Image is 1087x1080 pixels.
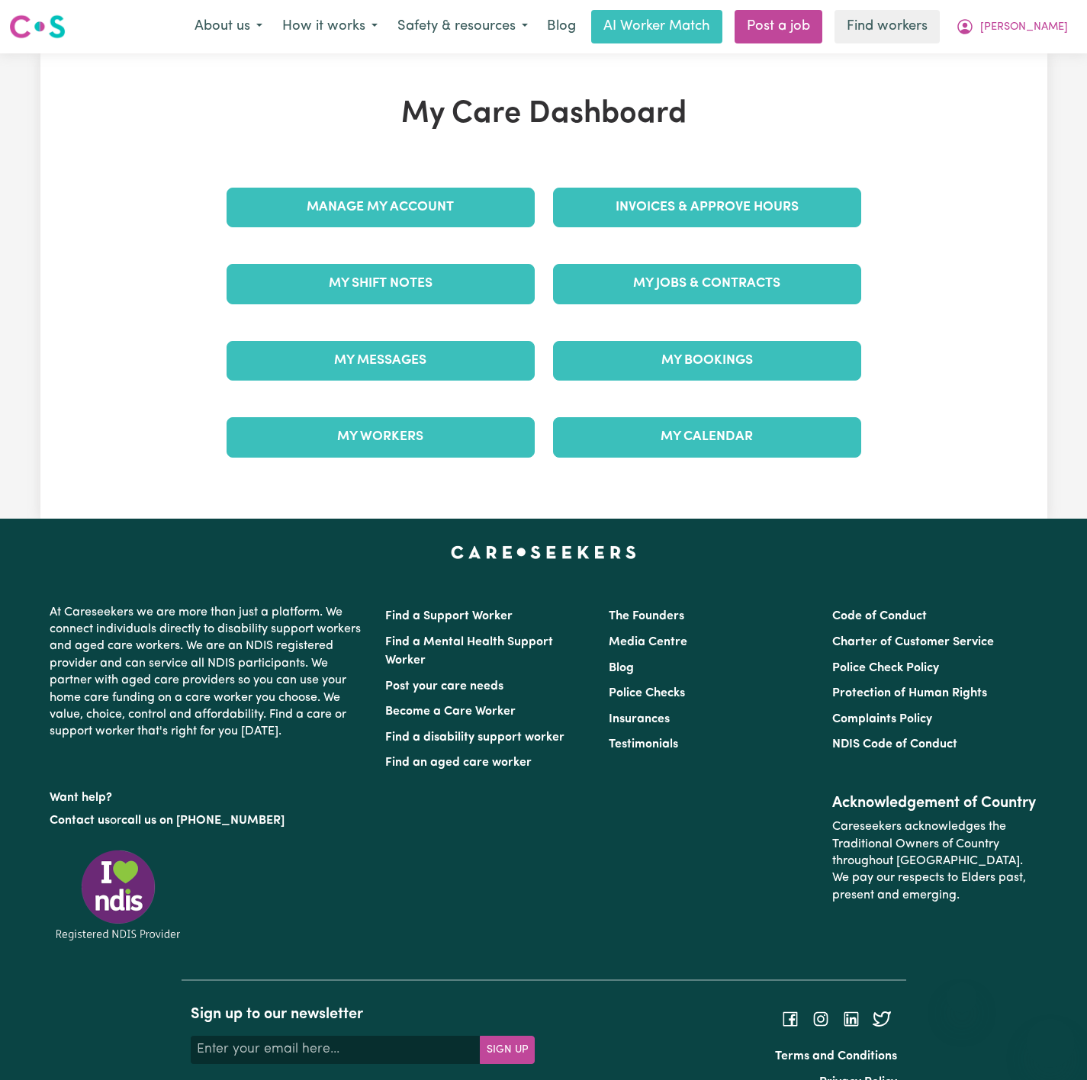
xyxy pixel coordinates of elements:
a: My Jobs & Contracts [553,264,861,304]
a: My Shift Notes [227,264,535,304]
a: Become a Care Worker [385,706,516,718]
a: Testimonials [609,738,678,751]
button: My Account [946,11,1078,43]
h1: My Care Dashboard [217,96,870,133]
a: Find an aged care worker [385,757,532,769]
a: Careseekers home page [451,546,636,558]
h2: Sign up to our newsletter [191,1005,535,1024]
a: Code of Conduct [832,610,927,622]
a: Terms and Conditions [775,1050,897,1062]
a: The Founders [609,610,684,622]
iframe: Close message [947,982,977,1013]
a: Follow Careseekers on Twitter [873,1012,891,1024]
a: My Messages [227,341,535,381]
a: Follow Careseekers on Facebook [781,1012,799,1024]
p: Careseekers acknowledges the Traditional Owners of Country throughout [GEOGRAPHIC_DATA]. We pay o... [832,812,1037,910]
a: Find a Mental Health Support Worker [385,636,553,667]
a: Blog [609,662,634,674]
iframe: Button to launch messaging window [1026,1019,1075,1068]
a: Blog [538,10,585,43]
p: Want help? [50,783,367,806]
a: Follow Careseekers on Instagram [812,1012,830,1024]
a: NDIS Code of Conduct [832,738,957,751]
a: My Bookings [553,341,861,381]
img: Registered NDIS provider [50,847,187,943]
a: Contact us [50,815,110,827]
a: Complaints Policy [832,713,932,725]
a: Post your care needs [385,680,503,693]
button: About us [185,11,272,43]
a: My Workers [227,417,535,457]
p: or [50,806,367,835]
a: Manage My Account [227,188,535,227]
button: How it works [272,11,388,43]
a: Media Centre [609,636,687,648]
a: Post a job [735,10,822,43]
a: Find a Support Worker [385,610,513,622]
a: Find a disability support worker [385,731,564,744]
input: Enter your email here... [191,1036,481,1063]
p: At Careseekers we are more than just a platform. We connect individuals directly to disability su... [50,598,367,747]
a: Police Check Policy [832,662,939,674]
button: Subscribe [480,1036,535,1063]
a: Insurances [609,713,670,725]
a: Follow Careseekers on LinkedIn [842,1012,860,1024]
button: Safety & resources [388,11,538,43]
span: [PERSON_NAME] [980,19,1068,36]
a: Find workers [835,10,940,43]
a: Protection of Human Rights [832,687,987,699]
img: Careseekers logo [9,13,66,40]
a: My Calendar [553,417,861,457]
a: call us on [PHONE_NUMBER] [121,815,285,827]
a: AI Worker Match [591,10,722,43]
a: Police Checks [609,687,685,699]
a: Invoices & Approve Hours [553,188,861,227]
h2: Acknowledgement of Country [832,794,1037,812]
a: Careseekers logo [9,9,66,44]
a: Charter of Customer Service [832,636,994,648]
